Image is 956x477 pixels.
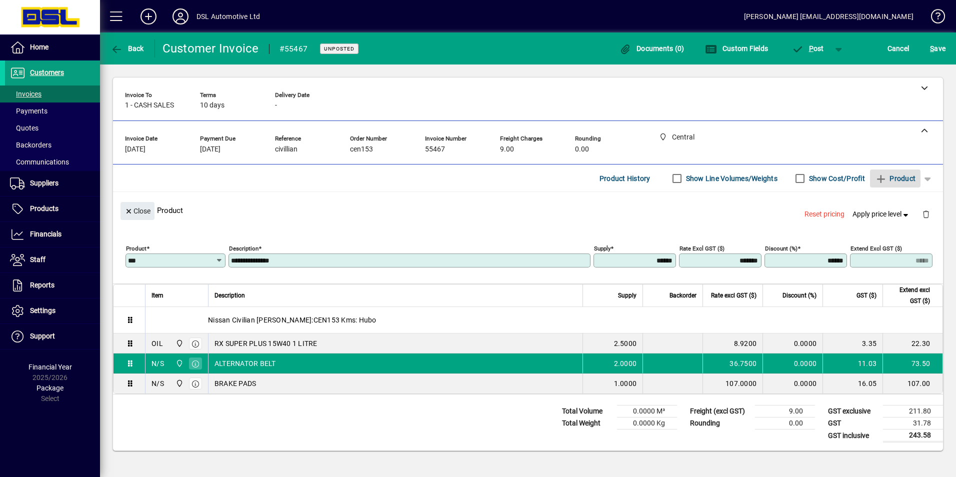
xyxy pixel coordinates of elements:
span: Central [173,378,184,389]
span: Reports [30,281,54,289]
td: GST inclusive [823,429,883,442]
td: 0.0000 M³ [617,405,677,417]
td: 211.80 [883,405,943,417]
a: Products [5,196,100,221]
span: 1 - CASH SALES [125,101,174,109]
label: Show Cost/Profit [807,173,865,183]
span: ave [930,40,945,56]
span: Suppliers [30,179,58,187]
td: GST exclusive [823,405,883,417]
span: Central [173,358,184,369]
td: Total Weight [557,417,617,429]
button: Post [786,39,829,57]
span: Product History [599,170,650,186]
a: Payments [5,102,100,119]
span: Custom Fields [705,44,768,52]
div: Product [113,192,943,228]
app-page-header-button: Delete [914,209,938,218]
span: Financials [30,230,61,238]
a: Staff [5,247,100,272]
button: Save [927,39,948,57]
a: Suppliers [5,171,100,196]
a: Financials [5,222,100,247]
button: Delete [914,202,938,226]
a: Knowledge Base [923,2,943,34]
a: Backorders [5,136,100,153]
div: Customer Invoice [162,40,259,56]
span: Invoices [10,90,41,98]
td: Rounding [685,417,755,429]
a: Support [5,324,100,349]
td: 0.0000 [762,373,822,393]
span: 10 days [200,101,224,109]
td: 0.0000 Kg [617,417,677,429]
div: 8.9200 [709,338,756,348]
mat-label: Rate excl GST ($) [679,245,724,252]
td: 9.00 [755,405,815,417]
button: Product [870,169,920,187]
span: Backorders [10,141,51,149]
span: Reset pricing [804,209,844,219]
span: BRAKE PADS [214,378,256,388]
span: Description [214,290,245,301]
span: Customers [30,68,64,76]
td: GST [823,417,883,429]
td: 11.03 [822,353,882,373]
span: 2.5000 [614,338,637,348]
span: Financial Year [28,363,72,371]
span: Central [173,338,184,349]
span: ost [791,44,824,52]
span: Products [30,204,58,212]
span: Cancel [887,40,909,56]
app-page-header-button: Close [118,206,157,215]
div: Nissan Civilian [PERSON_NAME]:CEN153 Kms: Hubo [145,307,942,333]
td: 16.05 [822,373,882,393]
td: 0.00 [755,417,815,429]
span: Staff [30,255,45,263]
mat-label: Product [126,245,146,252]
td: 107.00 [882,373,942,393]
td: 0.0000 [762,353,822,373]
mat-label: Description [229,245,258,252]
div: OIL [151,338,163,348]
button: Cancel [885,39,912,57]
a: Communications [5,153,100,170]
td: Total Volume [557,405,617,417]
a: Home [5,35,100,60]
td: 3.35 [822,333,882,353]
span: Backorder [669,290,696,301]
div: N/S [151,378,164,388]
td: 22.30 [882,333,942,353]
span: S [930,44,934,52]
span: Unposted [324,45,354,52]
span: Payments [10,107,47,115]
span: Support [30,332,55,340]
mat-label: Extend excl GST ($) [850,245,902,252]
div: #55467 [279,41,308,57]
div: 36.7500 [709,358,756,368]
div: [PERSON_NAME] [EMAIL_ADDRESS][DOMAIN_NAME] [744,8,913,24]
a: Quotes [5,119,100,136]
mat-label: Discount (%) [765,245,797,252]
span: Apply price level [852,209,910,219]
app-page-header-button: Back [100,39,155,57]
span: - [275,101,277,109]
span: Extend excl GST ($) [889,284,930,306]
span: Quotes [10,124,38,132]
span: 1.0000 [614,378,637,388]
span: Documents (0) [619,44,684,52]
td: 0.0000 [762,333,822,353]
td: 31.78 [883,417,943,429]
span: Package [36,384,63,392]
span: Rate excl GST ($) [711,290,756,301]
a: Invoices [5,85,100,102]
button: Documents (0) [617,39,687,57]
button: Reset pricing [800,205,848,223]
button: Back [108,39,146,57]
div: DSL Automotive Ltd [196,8,260,24]
span: Back [110,44,144,52]
button: Close [120,202,154,220]
button: Custom Fields [702,39,770,57]
span: Item [151,290,163,301]
td: 73.50 [882,353,942,373]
